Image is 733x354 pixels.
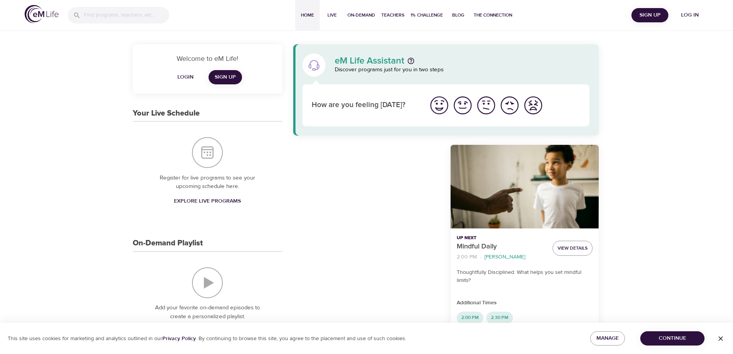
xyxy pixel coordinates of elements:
span: 1% Challenge [411,11,443,19]
li: · [480,252,481,262]
button: Continue [640,331,705,346]
button: I'm feeling bad [498,94,521,117]
span: Live [323,11,341,19]
p: Mindful Daily [457,242,546,252]
p: Thoughtfully Disciplined: What helps you set mindful limits? [457,268,593,285]
a: Privacy Policy [162,335,196,342]
button: Manage [590,331,625,346]
img: logo [25,5,58,23]
span: On-Demand [347,11,375,19]
span: Manage [596,334,619,343]
span: 2:30 PM [486,314,513,321]
p: Welcome to eM Life! [142,54,273,64]
span: Login [176,72,195,82]
span: Log in [675,10,705,20]
img: On-Demand Playlist [192,267,223,298]
p: How are you feeling [DATE]? [312,100,418,111]
p: 2:00 PM [457,253,477,261]
button: Login [173,70,198,84]
img: good [452,95,473,116]
span: Sign Up [634,10,665,20]
p: Up Next [457,235,546,242]
span: Teachers [381,11,404,19]
p: Additional Times [457,299,593,307]
img: worst [523,95,544,116]
a: Explore Live Programs [171,194,244,208]
img: Your Live Schedule [192,137,223,168]
span: Explore Live Programs [174,196,241,206]
span: Sign Up [215,72,236,82]
button: I'm feeling ok [474,94,498,117]
p: [PERSON_NAME] [484,253,525,261]
nav: breadcrumb [457,252,546,262]
img: ok [476,95,497,116]
div: 2:00 PM [457,312,483,324]
button: Log in [671,8,708,22]
div: 2:30 PM [486,312,513,324]
h3: On-Demand Playlist [133,239,203,248]
span: Home [298,11,317,19]
button: View Details [553,241,593,256]
span: 2:00 PM [457,314,483,321]
p: eM Life Assistant [335,56,404,65]
p: Add your favorite on-demand episodes to create a personalized playlist. [148,304,267,321]
button: I'm feeling good [451,94,474,117]
input: Find programs, teachers, etc... [84,7,169,23]
p: Discover programs just for you in two steps [335,65,590,74]
button: I'm feeling worst [521,94,545,117]
button: Sign Up [631,8,668,22]
span: Continue [646,334,698,343]
img: bad [499,95,520,116]
img: eM Life Assistant [308,59,320,71]
p: Register for live programs to see your upcoming schedule here. [148,174,267,191]
button: I'm feeling great [427,94,451,117]
img: great [429,95,450,116]
span: View Details [558,244,588,252]
a: Sign Up [209,70,242,84]
button: Mindful Daily [451,145,599,228]
h3: Your Live Schedule [133,109,200,118]
span: Blog [449,11,468,19]
span: The Connection [474,11,512,19]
